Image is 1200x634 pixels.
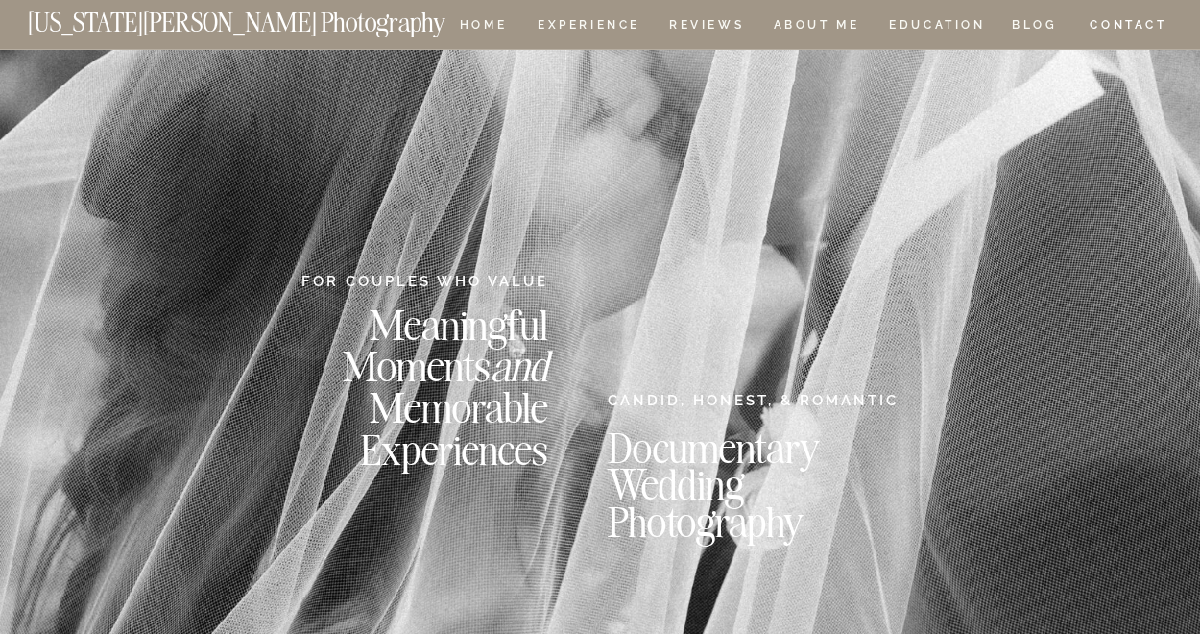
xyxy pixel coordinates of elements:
h2: Documentary Wedding Photography [608,429,900,526]
a: REVIEWS [669,19,741,36]
a: EDUCATION [887,19,988,36]
a: BLOG [1012,19,1058,36]
h2: Love Stories, Artfully Documented [265,262,936,300]
a: HOME [456,19,511,36]
a: Experience [538,19,638,36]
h2: FOR COUPLES WHO VALUE [295,271,548,291]
i: and [491,339,548,392]
a: ABOUT ME [773,19,860,36]
h2: Meaningful Moments Memorable Experiences [321,304,548,468]
h2: CANDID, HONEST, & ROMANTIC [608,390,905,419]
a: CONTACT [1089,14,1168,36]
a: [US_STATE][PERSON_NAME] Photography [28,10,510,26]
